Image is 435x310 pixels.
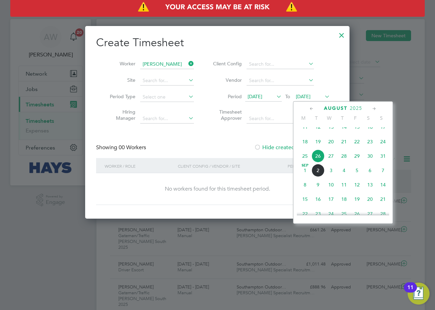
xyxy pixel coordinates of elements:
[362,115,375,121] span: S
[312,178,325,191] span: 9
[364,164,377,177] span: 6
[338,207,351,220] span: 25
[336,115,349,121] span: T
[105,109,135,121] label: Hiring Manager
[325,135,338,148] span: 20
[140,114,194,124] input: Search for...
[325,150,338,163] span: 27
[299,207,312,220] span: 22
[351,207,364,220] span: 26
[140,60,194,69] input: Search for...
[299,164,312,167] span: Sep
[364,178,377,191] span: 13
[323,115,336,121] span: W
[286,158,332,174] div: Period
[377,120,390,133] span: 17
[407,287,413,296] div: 11
[103,158,176,174] div: Worker / Role
[211,77,242,83] label: Vendor
[408,283,430,305] button: Open Resource Center, 11 new notifications
[338,135,351,148] span: 21
[377,178,390,191] span: 14
[325,120,338,133] span: 13
[325,193,338,206] span: 17
[338,164,351,177] span: 4
[312,150,325,163] span: 26
[119,144,146,151] span: 00 Workers
[312,207,325,220] span: 23
[338,193,351,206] span: 18
[254,144,324,151] label: Hide created timesheets
[140,76,194,86] input: Search for...
[351,135,364,148] span: 22
[351,193,364,206] span: 19
[350,105,362,111] span: 2025
[351,150,364,163] span: 29
[105,77,135,83] label: Site
[299,135,312,148] span: 18
[364,207,377,220] span: 27
[364,193,377,206] span: 20
[325,178,338,191] span: 10
[364,150,377,163] span: 30
[297,115,310,121] span: M
[377,135,390,148] span: 24
[248,93,262,100] span: [DATE]
[105,93,135,100] label: Period Type
[96,144,147,151] div: Showing
[247,114,314,124] input: Search for...
[377,164,390,177] span: 7
[364,120,377,133] span: 16
[176,158,286,174] div: Client Config / Vendor / Site
[299,120,312,133] span: 11
[349,115,362,121] span: F
[296,93,311,100] span: [DATE]
[247,76,314,86] input: Search for...
[211,93,242,100] label: Period
[325,207,338,220] span: 24
[312,135,325,148] span: 19
[338,178,351,191] span: 11
[351,164,364,177] span: 5
[211,61,242,67] label: Client Config
[364,135,377,148] span: 23
[338,120,351,133] span: 14
[96,36,339,50] h2: Create Timesheet
[324,105,347,111] span: August
[105,61,135,67] label: Worker
[377,193,390,206] span: 21
[211,109,242,121] label: Timesheet Approver
[299,164,312,177] span: 1
[312,120,325,133] span: 12
[375,115,388,121] span: S
[351,178,364,191] span: 12
[312,193,325,206] span: 16
[283,92,292,101] span: To
[312,164,325,177] span: 2
[351,120,364,133] span: 15
[299,150,312,163] span: 25
[247,60,314,69] input: Search for...
[310,115,323,121] span: T
[103,185,332,193] div: No workers found for this timesheet period.
[338,150,351,163] span: 28
[377,150,390,163] span: 31
[299,193,312,206] span: 15
[140,92,194,102] input: Select one
[377,207,390,220] span: 28
[299,178,312,191] span: 8
[325,164,338,177] span: 3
